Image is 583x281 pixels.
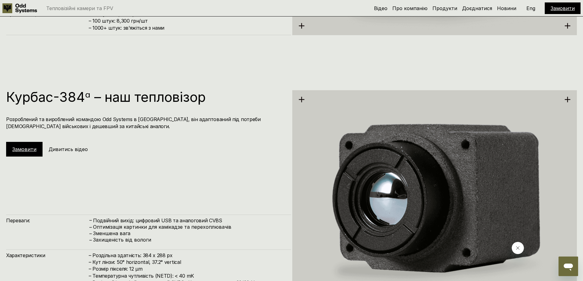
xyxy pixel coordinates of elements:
h4: Характеристики [6,252,89,259]
span: – ⁠1000+ штук: звʼяжіться з нами [89,25,164,31]
a: Відео [374,5,387,11]
h1: Курбас-384ᵅ – наш тепловізор [6,90,285,104]
p: Eng [526,6,535,11]
h4: – [89,237,92,243]
h4: – 1 штука: 10,000 грн – 100 штук: 8,300 грн/шт [89,11,285,31]
a: Замовити [551,5,575,11]
a: Доєднатися [462,5,492,11]
p: Тепловізійні камери та FPV [46,6,113,11]
h4: – [89,224,92,231]
h5: Дивитись відео [49,146,88,153]
iframe: Закрыть сообщение [512,242,524,254]
h4: Розроблений та вироблений командою Odd Systems в [GEOGRAPHIC_DATA], він адаптований під потреби [... [6,116,285,130]
iframe: Кнопка запуска окна обмена сообщениями [559,257,578,276]
p: Оптимізація картинки для камікадзе та перехоплювачів [93,224,285,230]
p: Зменшена вага [93,231,285,236]
a: Новини [497,5,516,11]
h4: Подвійний вихід: цифровий USB та аналоговий CVBS [93,217,285,224]
a: Продукти [432,5,457,11]
span: Вітаю! Маєте питання? [4,4,56,9]
a: Замовити [12,146,36,152]
h4: Переваги: [6,217,89,224]
h4: – [89,217,92,224]
p: Захищеність від вологи [93,237,285,243]
a: Про компанію [392,5,428,11]
h4: – [89,230,92,237]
